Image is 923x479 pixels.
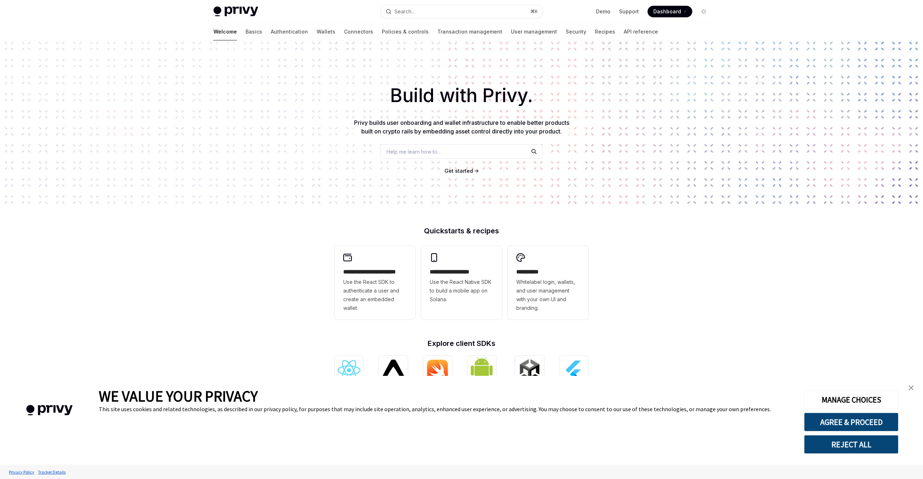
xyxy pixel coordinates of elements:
[354,119,569,135] span: Privy builds user onboarding and wallet infrastructure to enable better products built on crypto ...
[624,23,658,40] a: API reference
[560,356,588,393] a: FlutterFlutter
[566,23,586,40] a: Security
[387,148,441,155] span: Help me learn how to…
[909,385,914,390] img: close banner
[421,246,502,320] a: **** **** **** ***Use the React Native SDK to build a mobile app on Solana.
[467,356,500,393] a: Android (Kotlin)Android (Kotlin)
[595,23,615,40] a: Recipes
[562,359,586,382] img: Flutter
[804,413,898,431] button: AGREE & PROCEED
[394,7,415,16] div: Search...
[511,23,557,40] a: User management
[335,356,363,393] a: ReactReact
[36,466,67,478] a: Tracker Details
[516,278,580,312] span: Whitelabel login, wallets, and user management with your own UI and branding.
[11,395,88,426] img: company logo
[698,6,710,17] button: Toggle dark mode
[379,356,408,393] a: React NativeReact Native
[213,6,258,17] img: light logo
[804,435,898,454] button: REJECT ALL
[381,5,542,18] button: Search...⌘K
[271,23,308,40] a: Authentication
[518,359,541,382] img: Unity
[423,356,452,393] a: iOS (Swift)iOS (Swift)
[382,360,405,380] img: React Native
[430,278,493,304] span: Use the React Native SDK to build a mobile app on Solana.
[382,23,429,40] a: Policies & controls
[445,168,473,174] span: Get started
[437,23,502,40] a: Transaction management
[653,8,681,15] span: Dashboard
[337,360,361,381] img: React
[246,23,262,40] a: Basics
[99,405,793,413] div: This site uses cookies and related technologies, as described in our privacy policy, for purposes...
[530,9,538,14] span: ⌘ K
[335,227,588,234] h2: Quickstarts & recipes
[904,381,918,395] a: close banner
[7,466,36,478] a: Privacy Policy
[317,23,335,40] a: Wallets
[648,6,692,17] a: Dashboard
[335,340,588,347] h2: Explore client SDKs
[470,356,493,383] img: Android (Kotlin)
[515,356,544,393] a: UnityUnity
[99,387,258,405] span: WE VALUE YOUR PRIVACY
[344,23,373,40] a: Connectors
[508,246,588,320] a: **** *****Whitelabel login, wallets, and user management with your own UI and branding.
[12,82,911,110] h1: Build with Privy.
[426,359,449,381] img: iOS (Swift)
[213,23,237,40] a: Welcome
[619,8,639,15] a: Support
[804,390,898,409] button: MANAGE CHOICES
[596,8,610,15] a: Demo
[343,278,407,312] span: Use the React SDK to authenticate a user and create an embedded wallet.
[445,167,473,175] a: Get started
